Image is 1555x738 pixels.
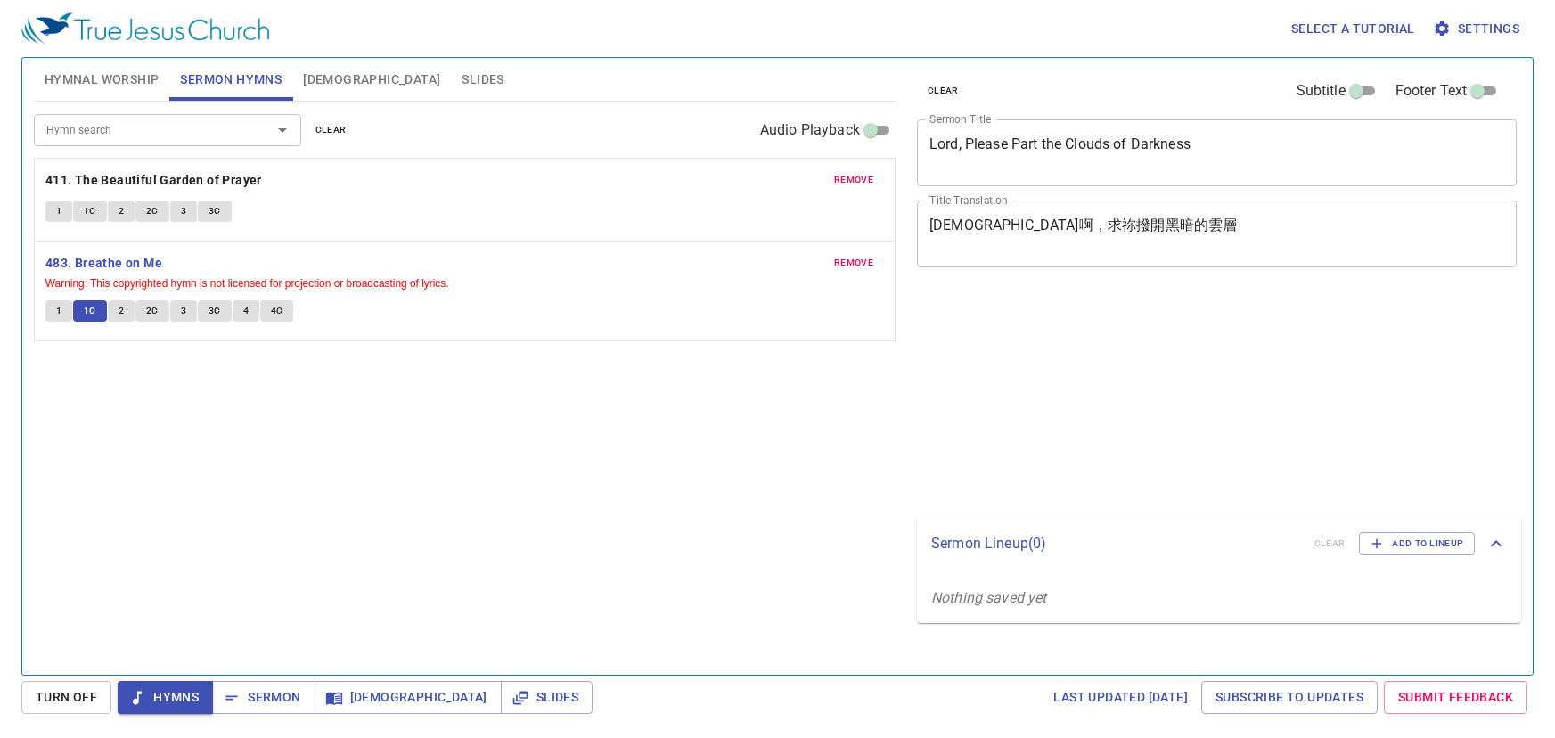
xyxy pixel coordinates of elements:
[209,303,221,319] span: 3C
[760,119,860,141] span: Audio Playback
[233,300,259,322] button: 4
[84,303,96,319] span: 1C
[834,172,873,188] span: remove
[1436,18,1519,40] span: Settings
[45,277,449,290] small: Warning: This copyrighted hymn is not licensed for projection or broadcasting of lyrics.
[73,201,107,222] button: 1C
[931,589,1047,606] i: Nothing saved yet
[929,217,1504,250] textarea: [DEMOGRAPHIC_DATA]啊，求祢撥開黑暗的雲層
[198,300,232,322] button: 3C
[329,686,487,709] span: [DEMOGRAPHIC_DATA]
[260,300,294,322] button: 4C
[1053,686,1188,709] span: Last updated [DATE]
[198,201,232,222] button: 3C
[1215,686,1363,709] span: Subscribe to Updates
[1398,686,1513,709] span: Submit Feedback
[917,80,970,102] button: clear
[226,686,300,709] span: Sermon
[108,300,135,322] button: 2
[181,203,186,219] span: 3
[118,681,213,714] button: Hymns
[1046,681,1195,714] a: Last updated [DATE]
[515,686,578,709] span: Slides
[243,303,249,319] span: 4
[21,681,111,714] button: Turn Off
[1371,536,1463,552] span: Add to Lineup
[910,286,1399,507] iframe: from-child
[170,201,197,222] button: 3
[1384,681,1527,714] a: Submit Feedback
[170,300,197,322] button: 3
[462,69,503,91] span: Slides
[823,252,884,274] button: remove
[929,135,1504,169] textarea: Lord, Please Part the Clouds of Darkness
[303,69,440,91] span: [DEMOGRAPHIC_DATA]
[1429,12,1526,45] button: Settings
[1395,80,1468,102] span: Footer Text
[834,255,873,271] span: remove
[135,300,169,322] button: 2C
[501,681,593,714] button: Slides
[271,303,283,319] span: 4C
[45,169,262,192] b: 411. The Beautiful Garden of Prayer
[146,203,159,219] span: 2C
[270,118,295,143] button: Open
[305,119,357,141] button: clear
[36,686,97,709] span: Turn Off
[45,252,166,275] button: 483. Breathe on Me
[45,69,160,91] span: Hymnal Worship
[917,514,1521,573] div: Sermon Lineup(0)clearAdd to Lineup
[1284,12,1422,45] button: Select a tutorial
[146,303,159,319] span: 2C
[1359,532,1475,555] button: Add to Lineup
[45,300,72,322] button: 1
[180,69,282,91] span: Sermon Hymns
[1291,18,1415,40] span: Select a tutorial
[209,203,221,219] span: 3C
[84,203,96,219] span: 1C
[1297,80,1346,102] span: Subtitle
[823,169,884,191] button: remove
[119,303,124,319] span: 2
[181,303,186,319] span: 3
[212,681,315,714] button: Sermon
[315,122,347,138] span: clear
[45,169,265,192] button: 411. The Beautiful Garden of Prayer
[56,303,61,319] span: 1
[73,300,107,322] button: 1C
[108,201,135,222] button: 2
[21,12,269,45] img: True Jesus Church
[45,201,72,222] button: 1
[132,686,199,709] span: Hymns
[56,203,61,219] span: 1
[928,83,959,99] span: clear
[135,201,169,222] button: 2C
[119,203,124,219] span: 2
[45,252,162,275] b: 483. Breathe on Me
[931,533,1300,554] p: Sermon Lineup ( 0 )
[1201,681,1378,714] a: Subscribe to Updates
[315,681,502,714] button: [DEMOGRAPHIC_DATA]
